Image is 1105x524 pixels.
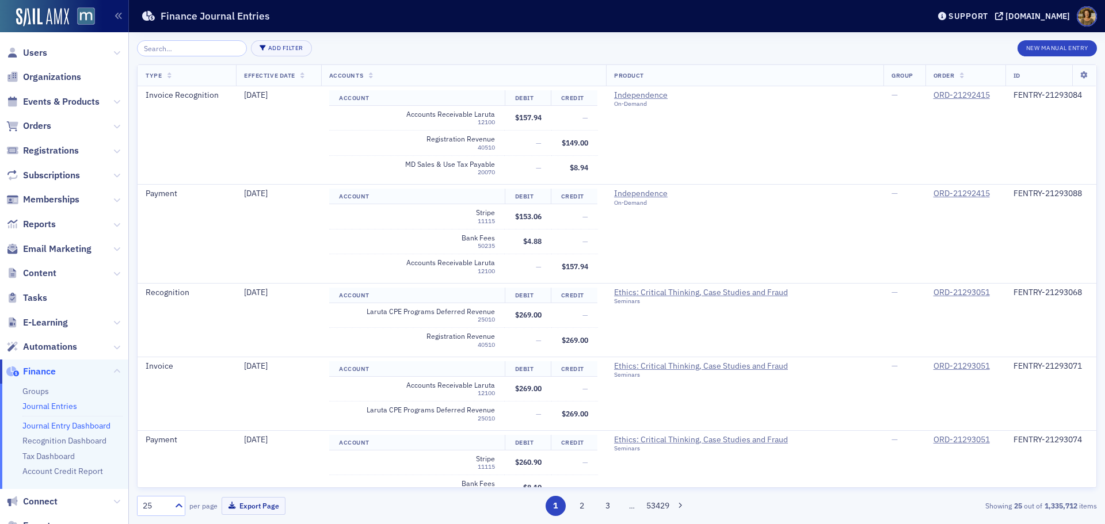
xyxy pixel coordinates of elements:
th: Debit [505,435,551,450]
div: FENTRY-21293071 [1013,361,1088,372]
th: Account [329,90,505,106]
a: Reports [6,218,56,231]
span: Registrations [23,144,79,157]
a: Orders [6,120,51,132]
button: 2 [571,496,592,516]
div: Seminars [614,371,788,378]
span: — [582,310,588,319]
div: ORD-21292415 [933,189,990,199]
strong: 1,335,712 [1042,500,1079,511]
input: Search… [137,40,247,56]
th: Account [329,288,505,303]
div: 11115 [390,217,495,225]
a: Recognition Dashboard [22,435,106,446]
a: Groups [22,386,49,396]
a: E-Learning [6,316,68,329]
span: $260.90 [515,457,542,466]
span: — [582,457,588,466]
a: Organizations [6,71,81,83]
button: New Manual Entry [1018,40,1097,56]
a: Ethics: Critical Thinking, Case Studies and Fraud [614,361,788,372]
th: Account [329,361,505,377]
span: — [536,335,542,345]
div: ORD-21293051 [933,361,990,372]
span: Payment [146,434,177,445]
span: — [582,483,588,492]
span: Group [891,71,913,79]
th: Credit [551,361,597,377]
span: $269.00 [562,335,588,345]
a: Automations [6,341,77,353]
div: 12100 [390,267,495,275]
span: Memberships [23,193,79,206]
span: $153.06 [515,212,542,221]
span: — [891,361,898,371]
span: Events & Products [23,95,100,108]
div: Seminars [614,445,788,452]
div: 25010 [367,316,495,323]
span: Accounts Receivable Laruta [390,381,495,389]
span: MD Sales & Use Tax Payable [390,160,495,169]
div: 11115 [390,463,495,471]
span: Registration Revenue [390,135,495,143]
a: Registrations [6,144,79,157]
span: Tasks [23,292,47,304]
div: 12100 [390,118,495,126]
span: Recognition [146,287,189,297]
a: Memberships [6,193,79,206]
a: Account Credit Report [22,466,103,476]
span: [DATE] [244,287,268,297]
span: Payment [146,188,177,198]
span: Independence [614,90,719,101]
th: Credit [551,90,597,106]
span: Stripe [390,454,495,463]
span: [DATE] [244,434,268,445]
th: Credit [551,288,597,303]
div: On-Demand [614,199,719,206]
a: Independence [614,189,719,199]
th: Debit [505,361,551,377]
th: Account [329,435,505,450]
a: ORD-21293051 [933,288,990,298]
span: — [582,236,588,246]
span: $157.94 [562,262,588,271]
span: [DATE] [244,188,268,198]
a: Journal Entries [22,401,77,411]
span: — [891,188,898,198]
th: Debit [505,189,551,204]
img: SailAMX [77,7,95,25]
span: — [536,409,542,418]
span: Reports [23,218,56,231]
a: Content [6,267,56,280]
span: Laruta CPE Programs Deferred Revenue [367,307,495,316]
a: Users [6,47,47,59]
span: Orders [23,120,51,132]
span: — [536,163,542,172]
span: — [582,384,588,393]
span: Invoice Recognition [146,90,219,100]
a: ORD-21292415 [933,90,990,101]
span: — [536,262,542,271]
span: $269.00 [515,384,542,393]
span: [DATE] [244,90,268,100]
span: Accounts Receivable Laruta [390,258,495,267]
span: Accounts [329,71,363,79]
span: $8.94 [570,163,588,172]
span: Laruta CPE Programs Deferred Revenue [367,406,495,414]
span: Product [614,71,644,79]
span: Organizations [23,71,81,83]
th: Account [329,189,505,204]
a: SailAMX [16,8,69,26]
span: $269.00 [515,310,542,319]
button: 53429 [646,496,666,516]
button: Export Page [222,497,285,515]
button: [DOMAIN_NAME] [995,12,1074,20]
a: ORD-21293051 [933,435,990,445]
a: Journal Entry Dashboard [22,420,110,431]
span: Effective Date [244,71,295,79]
span: … [624,500,640,511]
